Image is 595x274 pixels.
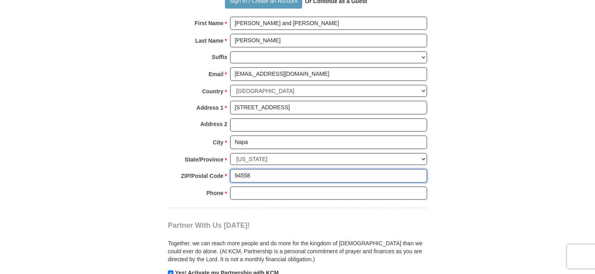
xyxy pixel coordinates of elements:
[181,170,224,181] strong: ZIP/Postal Code
[207,187,224,199] strong: Phone
[213,137,223,148] strong: City
[202,86,224,97] strong: Country
[168,221,250,229] span: Partner With Us [DATE]!
[185,154,223,165] strong: State/Province
[209,69,223,80] strong: Email
[195,18,223,29] strong: First Name
[168,239,427,263] p: Together, we can reach more people and do more for the kingdom of [DEMOGRAPHIC_DATA] than we coul...
[212,51,227,63] strong: Suffix
[195,35,224,46] strong: Last Name
[200,118,227,130] strong: Address 2
[197,102,224,113] strong: Address 1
